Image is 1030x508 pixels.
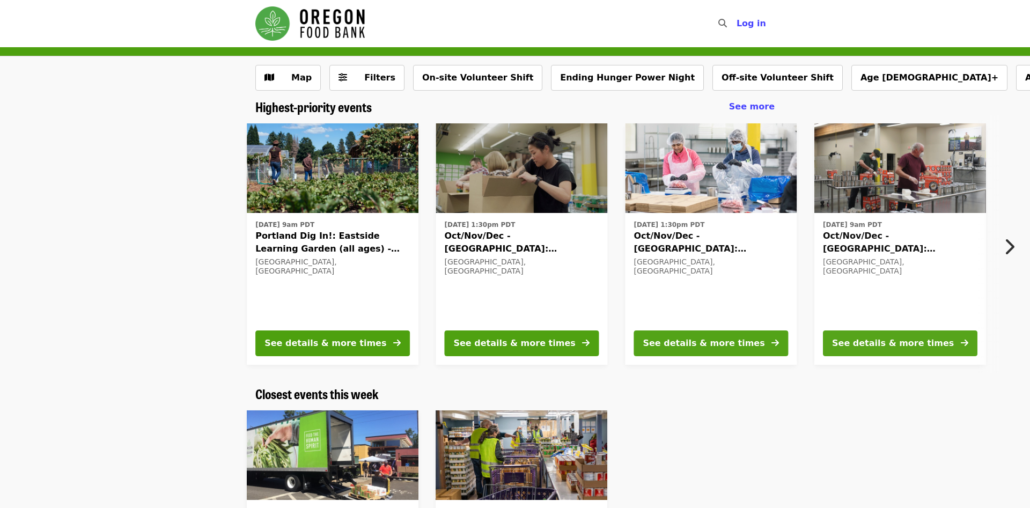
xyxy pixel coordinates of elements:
i: arrow-right icon [393,338,401,348]
span: Portland Dig In!: Eastside Learning Garden (all ages) - Aug/Sept/Oct [255,230,410,255]
button: See details & more times [823,330,977,356]
time: [DATE] 1:30pm PDT [634,220,704,230]
a: See details for "Oct/Nov/Dec - Portland: Repack/Sort (age 8+)" [436,123,607,365]
a: Closest events this week [255,386,379,402]
time: [DATE] 9am PDT [823,220,882,230]
span: Map [291,72,312,83]
time: [DATE] 1:30pm PDT [444,220,515,230]
div: See details & more times [832,337,954,350]
img: Northeast Emergency Food Program - Partner Agency Support organized by Oregon Food Bank [436,410,607,500]
button: Off-site Volunteer Shift [712,65,843,91]
img: Oregon Food Bank - Home [255,6,365,41]
div: Closest events this week [247,386,783,402]
button: Age [DEMOGRAPHIC_DATA]+ [851,65,1007,91]
div: [GEOGRAPHIC_DATA], [GEOGRAPHIC_DATA] [444,257,599,276]
span: See more [729,101,775,112]
i: arrow-right icon [582,338,590,348]
span: Highest-priority events [255,97,372,116]
button: Log in [728,13,775,34]
img: Oct/Nov/Dec - Portland: Repack/Sort (age 8+) organized by Oregon Food Bank [436,123,607,213]
span: Log in [737,18,766,28]
span: Oct/Nov/Dec - [GEOGRAPHIC_DATA]: Repack/Sort (age [DEMOGRAPHIC_DATA]+) [444,230,599,255]
div: See details & more times [264,337,386,350]
span: Closest events this week [255,384,379,403]
i: sliders-h icon [339,72,347,83]
div: [GEOGRAPHIC_DATA], [GEOGRAPHIC_DATA] [255,257,410,276]
div: Highest-priority events [247,99,783,115]
i: map icon [264,72,274,83]
img: Oct/Nov/Dec - Portland: Repack/Sort (age 16+) organized by Oregon Food Bank [814,123,986,213]
div: [GEOGRAPHIC_DATA], [GEOGRAPHIC_DATA] [634,257,788,276]
a: See more [729,100,775,113]
button: See details & more times [255,330,410,356]
a: Highest-priority events [255,99,372,115]
a: See details for "Oct/Nov/Dec - Beaverton: Repack/Sort (age 10+)" [625,123,797,365]
button: Show map view [255,65,321,91]
i: arrow-right icon [961,338,968,348]
img: Ortiz Center - Free Food Market (16+) organized by Oregon Food Bank [247,410,418,500]
button: On-site Volunteer Shift [413,65,542,91]
button: See details & more times [444,330,599,356]
i: search icon [718,18,727,28]
img: Portland Dig In!: Eastside Learning Garden (all ages) - Aug/Sept/Oct organized by Oregon Food Bank [247,123,418,213]
a: See details for "Oct/Nov/Dec - Portland: Repack/Sort (age 16+)" [814,123,986,365]
i: arrow-right icon [771,338,779,348]
i: chevron-right icon [1004,237,1014,257]
button: Ending Hunger Power Night [551,65,704,91]
button: See details & more times [634,330,788,356]
div: See details & more times [643,337,764,350]
time: [DATE] 9am PDT [255,220,314,230]
div: See details & more times [453,337,575,350]
div: [GEOGRAPHIC_DATA], [GEOGRAPHIC_DATA] [823,257,977,276]
span: Oct/Nov/Dec - [GEOGRAPHIC_DATA]: Repack/Sort (age [DEMOGRAPHIC_DATA]+) [634,230,788,255]
span: Oct/Nov/Dec - [GEOGRAPHIC_DATA]: Repack/Sort (age [DEMOGRAPHIC_DATA]+) [823,230,977,255]
img: Oct/Nov/Dec - Beaverton: Repack/Sort (age 10+) organized by Oregon Food Bank [625,123,797,213]
button: Filters (0 selected) [329,65,404,91]
span: Filters [364,72,395,83]
button: Next item [995,232,1030,262]
input: Search [733,11,742,36]
a: See details for "Portland Dig In!: Eastside Learning Garden (all ages) - Aug/Sept/Oct" [247,123,418,365]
